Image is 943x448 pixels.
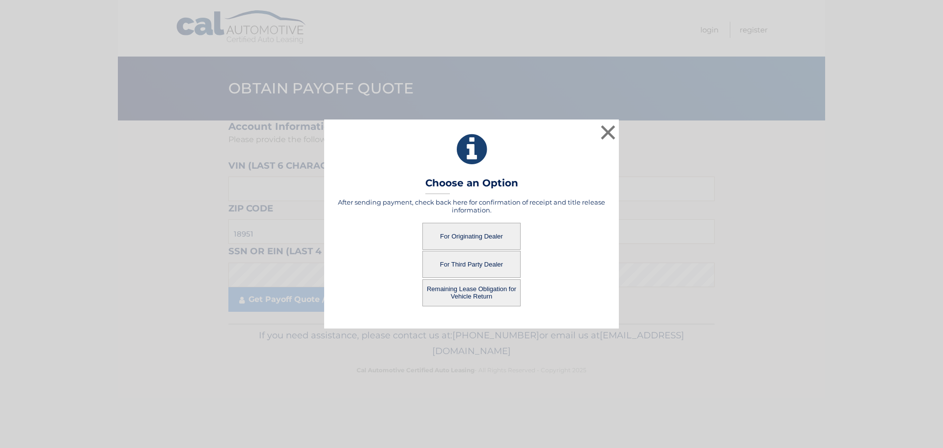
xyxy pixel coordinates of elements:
button: For Originating Dealer [422,223,521,250]
button: For Third Party Dealer [422,251,521,278]
h3: Choose an Option [425,177,518,194]
button: × [598,122,618,142]
h5: After sending payment, check back here for confirmation of receipt and title release information. [336,198,607,214]
button: Remaining Lease Obligation for Vehicle Return [422,279,521,306]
